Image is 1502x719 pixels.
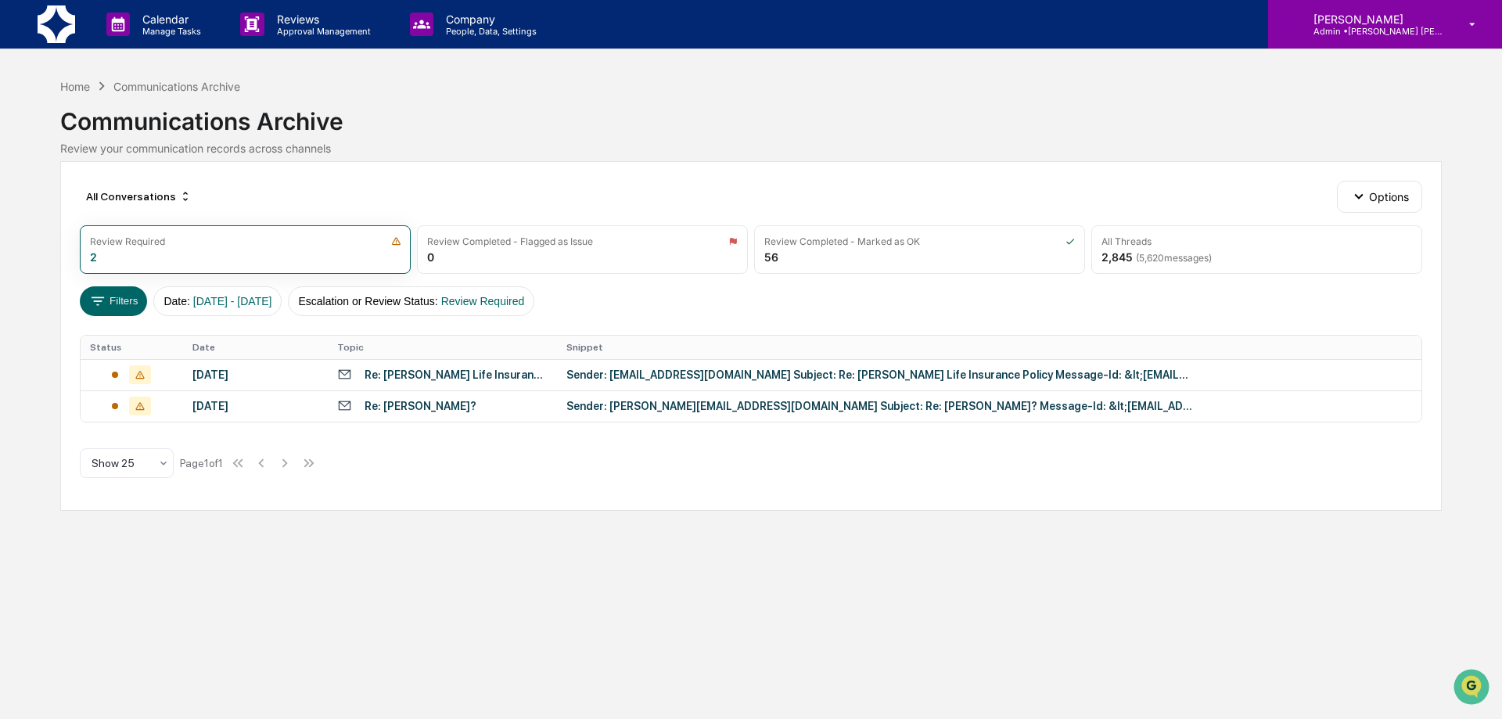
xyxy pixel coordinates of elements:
img: icon [728,236,738,246]
p: Manage Tasks [130,26,209,37]
button: Start new chat [266,124,285,143]
p: Admin • [PERSON_NAME] [PERSON_NAME] [1301,26,1446,37]
div: Communications Archive [60,95,1442,135]
button: Options [1337,181,1422,212]
p: [PERSON_NAME] [1301,13,1446,26]
th: Date [183,336,328,359]
img: 1746055101610-c473b297-6a78-478c-a979-82029cc54cd1 [16,120,44,148]
div: All Conversations [80,184,198,209]
img: icon [391,236,401,246]
div: 0 [427,250,434,264]
div: 🔎 [16,228,28,241]
th: Topic [328,336,557,359]
span: [DATE] - [DATE] [193,295,272,307]
p: How can we help? [16,33,285,58]
div: Sender: [EMAIL_ADDRESS][DOMAIN_NAME] Subject: Re: [PERSON_NAME] Life Insurance Policy Message-Id:... [566,368,1192,381]
a: Powered byPylon [110,264,189,277]
button: Filters [80,286,148,316]
p: Company [433,13,544,26]
div: Review Completed - Marked as OK [764,235,920,247]
a: 🖐️Preclearance [9,191,107,219]
iframe: Open customer support [1452,667,1494,710]
div: 🖐️ [16,199,28,211]
div: 🗄️ [113,199,126,211]
a: 🔎Data Lookup [9,221,105,249]
div: [DATE] [192,400,318,412]
div: Home [60,80,90,93]
div: [DATE] [192,368,318,381]
div: Re: [PERSON_NAME]? [365,400,476,412]
div: Review your communication records across channels [60,142,1442,155]
span: Review Required [441,295,525,307]
span: Preclearance [31,197,101,213]
span: ( 5,620 messages) [1136,252,1212,264]
th: Status [81,336,183,359]
img: logo [38,5,75,43]
div: Sender: [PERSON_NAME][EMAIL_ADDRESS][DOMAIN_NAME] Subject: Re: [PERSON_NAME]? Message-Id: &lt;[EM... [566,400,1192,412]
span: Attestations [129,197,194,213]
div: Communications Archive [113,80,240,93]
span: Data Lookup [31,227,99,243]
p: Approval Management [264,26,379,37]
button: Escalation or Review Status:Review Required [288,286,534,316]
a: 🗄️Attestations [107,191,200,219]
div: 2,845 [1101,250,1212,264]
div: Review Completed - Flagged as Issue [427,235,593,247]
p: Reviews [264,13,379,26]
div: Page 1 of 1 [180,457,223,469]
div: 56 [764,250,778,264]
input: Clear [41,71,258,88]
p: People, Data, Settings [433,26,544,37]
th: Snippet [557,336,1421,359]
div: Review Required [90,235,165,247]
div: 2 [90,250,97,264]
div: We're available if you need us! [53,135,198,148]
button: Date:[DATE] - [DATE] [153,286,282,316]
div: Re: [PERSON_NAME] Life Insurance Policy [365,368,548,381]
div: All Threads [1101,235,1152,247]
img: icon [1065,236,1075,246]
p: Calendar [130,13,209,26]
div: Start new chat [53,120,257,135]
span: Pylon [156,265,189,277]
